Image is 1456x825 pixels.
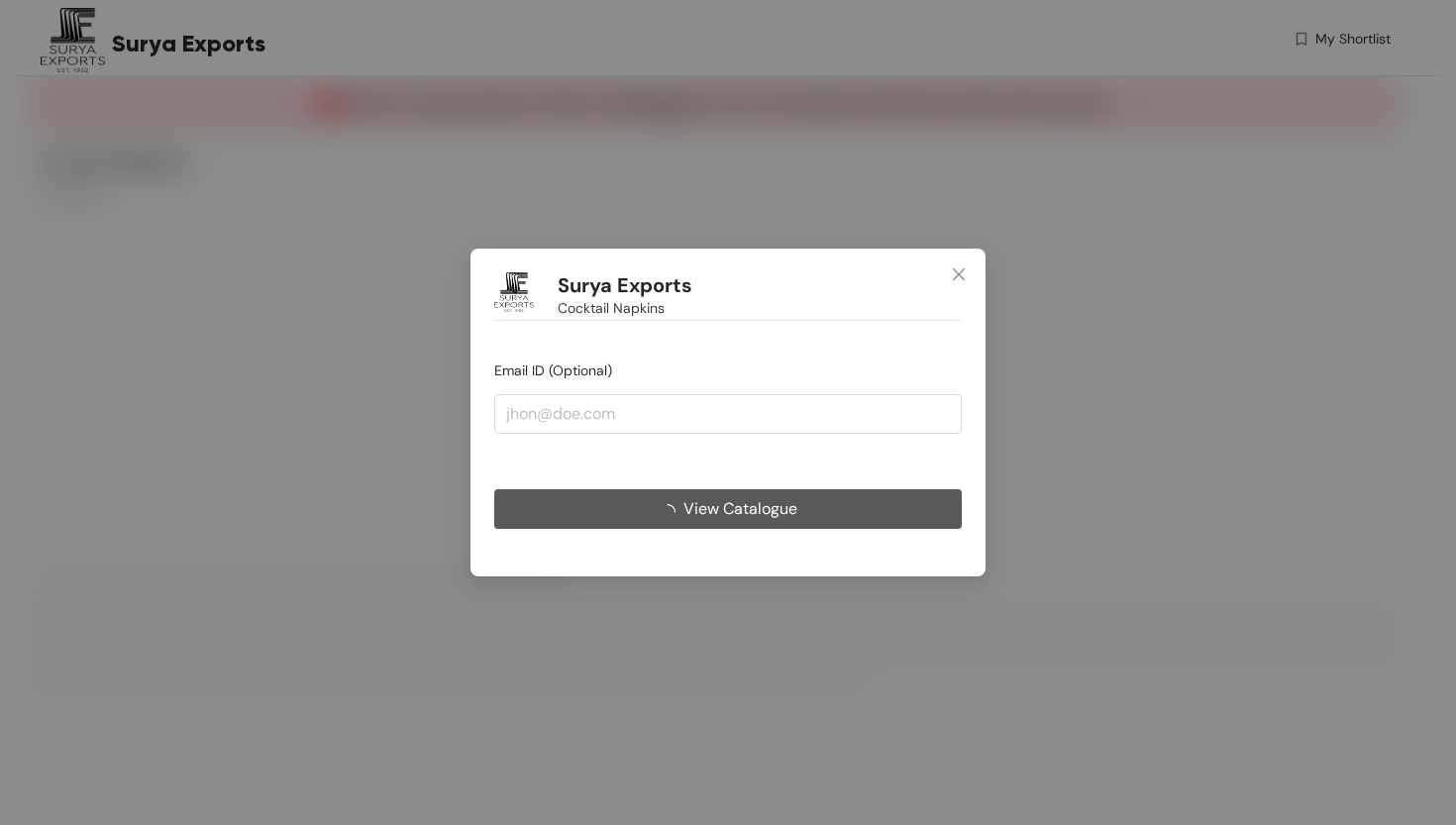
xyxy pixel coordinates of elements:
span: loading [660,504,683,520]
h1: Surya Exports [558,273,692,298]
button: Close [932,249,986,302]
span: Email ID (Optional) [494,361,612,379]
button: View Catalogue [494,489,962,529]
span: Cocktail Napkins [558,297,665,319]
span: close [951,266,967,282]
span: View Catalogue [683,496,797,521]
img: Buyer Portal [494,272,534,312]
input: jhon@doe.com [494,394,962,434]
